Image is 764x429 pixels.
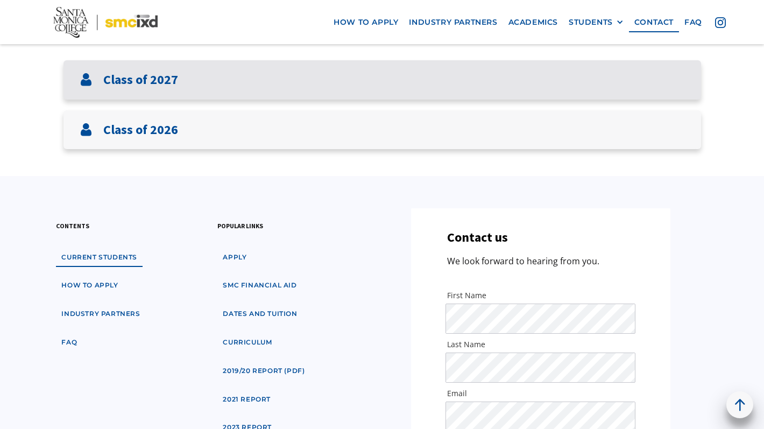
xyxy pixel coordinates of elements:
[447,339,634,350] label: Last Name
[217,248,252,268] a: apply
[217,333,277,353] a: curriculum
[447,388,634,399] label: Email
[328,12,404,32] a: how to apply
[569,18,613,27] div: STUDENTS
[103,72,178,88] h3: Class of 2027
[56,304,145,324] a: industry partners
[53,7,158,38] img: Santa Monica College - SMC IxD logo
[217,221,263,231] h3: popular links
[80,123,93,136] img: User icon
[217,390,276,410] a: 2021 Report
[715,17,726,28] img: icon - instagram
[56,333,82,353] a: faq
[80,73,93,86] img: User icon
[629,12,679,32] a: contact
[447,254,599,269] p: We look forward to hearing from you.
[56,221,89,231] h3: contents
[217,276,302,296] a: SMC financial aid
[447,290,634,301] label: First Name
[56,248,143,268] a: Current students
[404,12,503,32] a: industry partners
[217,361,310,381] a: 2019/20 Report (pdf)
[679,12,708,32] a: faq
[503,12,563,32] a: Academics
[217,304,302,324] a: dates and tuition
[569,18,624,27] div: STUDENTS
[56,276,123,296] a: how to apply
[447,230,508,245] h3: Contact us
[103,122,178,138] h3: Class of 2026
[726,391,753,418] a: back to top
